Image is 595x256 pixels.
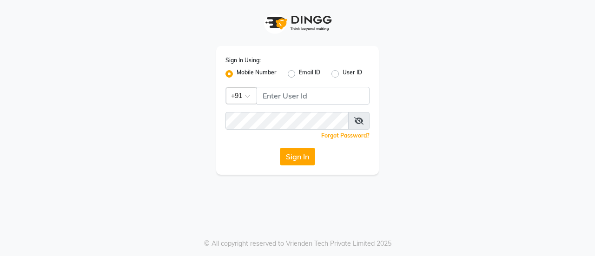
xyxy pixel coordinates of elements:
label: Email ID [299,68,320,79]
label: User ID [343,68,362,79]
label: Mobile Number [237,68,277,79]
input: Username [257,87,370,105]
input: Username [225,112,349,130]
img: logo1.svg [260,9,335,37]
a: Forgot Password? [321,132,370,139]
button: Sign In [280,148,315,165]
label: Sign In Using: [225,56,261,65]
